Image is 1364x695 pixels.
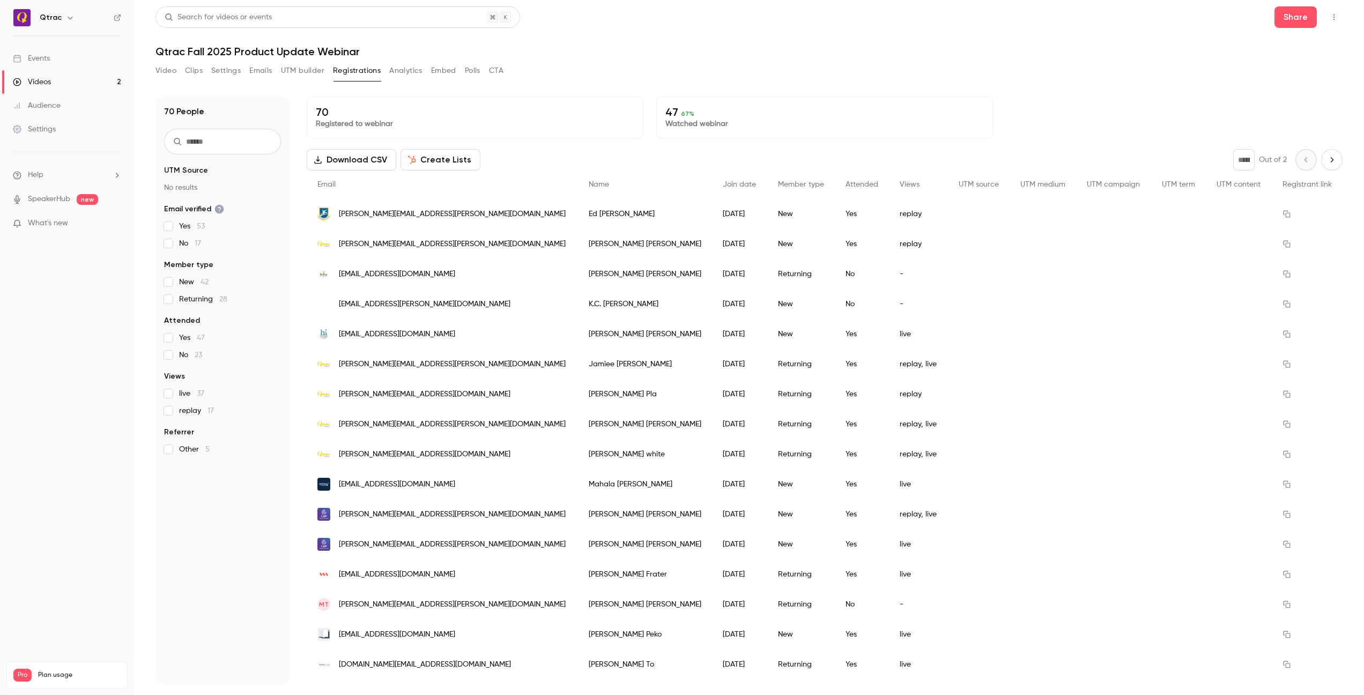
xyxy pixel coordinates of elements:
[339,569,455,580] span: [EMAIL_ADDRESS][DOMAIN_NAME]
[578,559,713,589] div: [PERSON_NAME] Frater
[316,119,634,129] p: Registered to webinar
[712,469,767,499] div: [DATE]
[179,332,205,343] span: Yes
[889,469,947,499] div: live
[835,469,889,499] div: Yes
[164,165,281,455] section: facet-groups
[1274,6,1317,28] button: Share
[835,409,889,439] div: Yes
[889,259,947,289] div: -
[197,223,205,230] span: 53
[835,589,889,619] div: No
[164,371,185,382] span: Views
[207,407,214,415] span: 17
[339,509,566,520] span: [PERSON_NAME][EMAIL_ADDRESS][PERSON_NAME][DOMAIN_NAME]
[317,328,330,341] img: ochitide.com
[339,239,566,250] span: [PERSON_NAME][EMAIL_ADDRESS][PERSON_NAME][DOMAIN_NAME]
[143,335,214,378] button: Help
[767,649,835,679] div: Returning
[179,405,214,416] span: replay
[339,359,566,370] span: [PERSON_NAME][EMAIL_ADDRESS][PERSON_NAME][DOMAIN_NAME]
[317,628,330,641] img: schoolsfirstfcu.org
[13,9,31,26] img: Qtrac
[578,499,713,529] div: [PERSON_NAME] [PERSON_NAME]
[164,105,204,118] h1: 70 People
[339,659,511,670] span: [DOMAIN_NAME][EMAIL_ADDRESS][DOMAIN_NAME]
[723,181,756,188] span: Join date
[197,390,204,397] span: 37
[79,5,137,23] h1: Messages
[339,449,510,460] span: [PERSON_NAME][EMAIL_ADDRESS][DOMAIN_NAME]
[835,259,889,289] div: No
[767,319,835,349] div: New
[835,529,889,559] div: Yes
[578,589,713,619] div: [PERSON_NAME] [PERSON_NAME]
[316,106,634,119] p: 70
[767,559,835,589] div: Returning
[35,48,68,60] div: Contrast
[317,478,330,491] img: cityofredding.org
[767,529,835,559] div: New
[767,289,835,319] div: New
[889,379,947,409] div: replay
[889,439,947,469] div: replay, live
[317,538,330,551] img: cwc.com
[13,124,56,135] div: Settings
[164,204,224,215] span: Email verified
[179,277,209,287] span: New
[185,62,203,79] button: Clips
[28,218,68,229] span: What's new
[712,379,767,409] div: [DATE]
[179,294,227,305] span: Returning
[889,319,947,349] div: live
[835,619,889,649] div: Yes
[13,169,121,181] li: help-dropdown-opener
[578,469,713,499] div: Mahala [PERSON_NAME]
[339,299,510,310] span: [EMAIL_ADDRESS][PERSON_NAME][DOMAIN_NAME]
[767,379,835,409] div: Returning
[249,62,272,79] button: Emails
[179,444,210,455] span: Other
[211,62,241,79] button: Settings
[767,619,835,649] div: New
[317,568,330,581] img: myvmgroup.com
[712,259,767,289] div: [DATE]
[889,649,947,679] div: live
[40,12,62,23] h6: Qtrac
[339,629,455,640] span: [EMAIL_ADDRESS][DOMAIN_NAME]
[205,446,210,453] span: 5
[35,38,916,47] span: Would also be nice to have info icons next to each column name to be able to easily understand ho...
[11,47,24,60] img: Maxim avatar
[767,499,835,529] div: New
[164,182,281,193] p: No results
[77,194,98,205] span: new
[188,4,207,24] div: Close
[712,349,767,379] div: [DATE]
[317,208,330,220] img: us.af.mil
[1321,149,1343,171] button: Next page
[25,361,47,369] span: Home
[155,45,1343,58] h1: Qtrac Fall 2025 Product Update Webinar
[578,649,713,679] div: [PERSON_NAME] To
[889,349,947,379] div: replay, live
[333,62,381,79] button: Registrations
[889,619,947,649] div: live
[1217,181,1261,188] span: UTM content
[319,600,329,609] span: MT
[179,350,202,360] span: No
[712,499,767,529] div: [DATE]
[1087,181,1140,188] span: UTM campaign
[959,181,999,188] span: UTM source
[835,349,889,379] div: Yes
[889,559,947,589] div: live
[164,427,194,438] span: Referrer
[578,289,713,319] div: K.C. [PERSON_NAME]
[339,269,455,280] span: [EMAIL_ADDRESS][DOMAIN_NAME]
[307,149,396,171] button: Download CSV
[49,283,165,304] button: Send us a message
[835,439,889,469] div: Yes
[71,335,143,378] button: Messages
[889,199,947,229] div: replay
[1162,181,1195,188] span: UTM term
[578,439,713,469] div: [PERSON_NAME] white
